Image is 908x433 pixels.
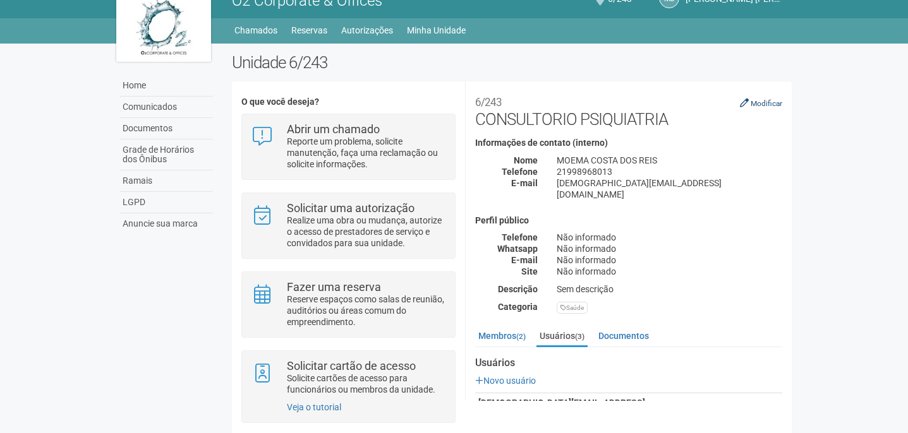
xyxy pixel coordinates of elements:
strong: E-mail [511,178,538,188]
strong: Abrir um chamado [287,122,380,136]
a: Membros(2) [475,326,529,345]
a: Autorizações [341,21,393,39]
a: Solicitar uma autorização Realize uma obra ou mudança, autorize o acesso de prestadores de serviç... [251,203,445,249]
div: Não informado [547,243,792,254]
a: Usuários(3) [536,326,588,347]
div: Saúde [557,302,588,314]
a: Minha Unidade [407,21,466,39]
a: Veja o tutorial [287,402,341,412]
strong: Fazer uma reserva [287,280,381,294]
a: Documentos [119,118,213,139]
h2: Unidade 6/243 [232,53,792,72]
strong: Usuários [475,357,782,369]
a: Home [119,75,213,97]
small: (3) [575,332,584,341]
strong: Whatsapp [497,244,538,254]
strong: Descrição [498,284,538,294]
strong: Telefone [502,232,538,242]
a: Novo usuário [475,376,536,386]
strong: Telefone [502,167,538,177]
div: Não informado [547,254,792,266]
small: 6/243 [475,96,502,109]
a: Ramais [119,170,213,192]
strong: Site [521,266,538,276]
a: Grade de Horários dos Ônibus [119,139,213,170]
div: Não informado [547,266,792,277]
a: LGPD [119,192,213,213]
strong: Solicitar uma autorização [287,201,415,215]
small: (2) [516,332,526,341]
div: [DEMOGRAPHIC_DATA][EMAIL_ADDRESS][DOMAIN_NAME] [547,177,792,200]
p: Reporte um problema, solicite manutenção, faça uma reclamação ou solicite informações. [287,136,445,170]
strong: Solicitar cartão de acesso [287,359,416,372]
a: Solicitar cartão de acesso Solicite cartões de acesso para funcionários ou membros da unidade. [251,360,445,395]
p: Solicite cartões de acesso para funcionários ou membros da unidade. [287,372,445,395]
p: Reserve espaços como salas de reunião, auditórios ou áreas comum do empreendimento. [287,294,445,328]
h4: O que você deseja? [241,97,456,107]
div: 21998968013 [547,166,792,177]
div: Sem descrição [547,283,792,295]
strong: E-mail [511,255,538,265]
h4: Informações de contato (interno) [475,138,782,148]
a: Chamados [234,21,277,39]
a: Comunicados [119,97,213,118]
strong: [DEMOGRAPHIC_DATA][EMAIL_ADDRESS][DOMAIN_NAME] [478,398,645,420]
h4: Perfil público [475,216,782,225]
a: Modificar [740,98,782,108]
strong: Categoria [498,302,538,312]
strong: Nome [514,155,538,165]
div: Não informado [547,232,792,243]
a: Reservas [291,21,327,39]
h2: CONSULTORIO PSIQUIATRIA [475,91,782,129]
a: Documentos [595,326,652,345]
a: Anuncie sua marca [119,213,213,234]
p: Realize uma obra ou mudança, autorize o acesso de prestadores de serviço e convidados para sua un... [287,215,445,249]
small: Modificar [751,99,782,108]
a: Abrir um chamado Reporte um problema, solicite manutenção, faça uma reclamação ou solicite inform... [251,124,445,170]
a: Fazer uma reserva Reserve espaços como salas de reunião, auditórios ou áreas comum do empreendime... [251,282,445,328]
div: MOEMA COSTA DOS REIS [547,155,792,166]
